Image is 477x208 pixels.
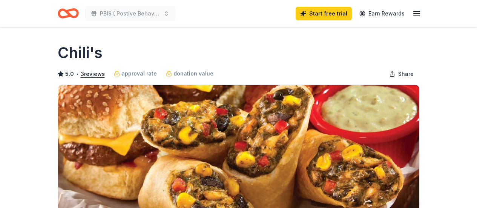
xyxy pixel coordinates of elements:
[100,9,160,18] span: PBIS ( Postive Behavior Interventions)
[58,42,103,63] h1: Chili's
[383,66,420,82] button: Share
[355,7,409,20] a: Earn Rewards
[121,69,157,78] span: approval rate
[114,69,157,78] a: approval rate
[65,69,74,79] span: 5.0
[296,7,352,20] a: Start free trial
[76,71,78,77] span: •
[398,69,414,79] span: Share
[166,69,213,78] a: donation value
[173,69,213,78] span: donation value
[58,5,79,22] a: Home
[81,69,105,79] button: 3reviews
[85,6,175,21] button: PBIS ( Postive Behavior Interventions)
